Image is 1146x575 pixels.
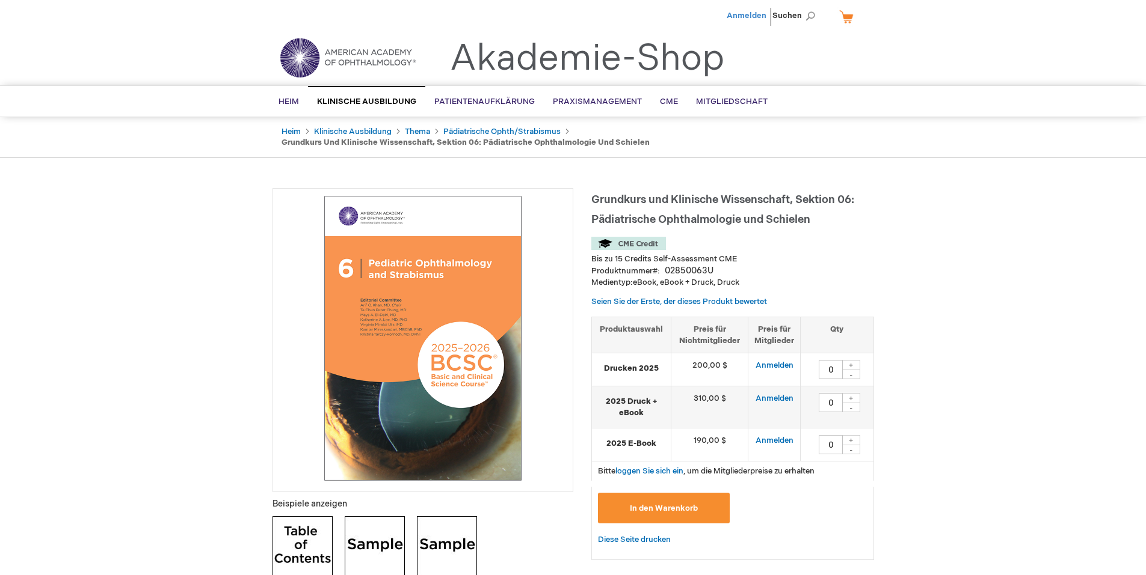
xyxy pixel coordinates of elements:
[801,317,873,353] th: Qty
[279,97,299,106] span: Heim
[598,532,671,547] a: Diese Seite drucken
[727,11,766,20] a: Anmelden
[671,353,748,386] td: 200,00 $
[282,127,301,136] a: Heim
[598,493,730,523] button: In den Warenkorb
[591,266,660,276] strong: Produktnummer
[591,278,633,287] strong: Medientyp:
[842,445,860,454] div: -
[434,97,535,106] span: Patientenaufklärung
[660,97,678,106] span: CME
[756,394,793,403] a: Anmelden
[592,317,671,353] th: Produktauswahl
[630,504,698,513] span: In den Warenkorb
[819,435,843,454] input: Qty
[317,97,416,106] span: Klinische Ausbildung
[314,127,392,136] a: Klinische Ausbildung
[772,11,802,20] font: Suchen
[591,254,874,265] li: Bis zu 15 Credits Self-Assessment CME
[842,393,860,403] div: +
[598,396,665,418] strong: 2025 Druck + eBook
[282,138,650,147] strong: Grundkurs und Klinische Wissenschaft, Sektion 06: Pädiatrische Ophthalmologie und Schielen
[598,438,665,449] strong: 2025 E-Book
[819,360,843,379] input: Qty
[591,237,666,250] img: CME Credit
[671,428,748,461] td: 190,00 $
[450,37,724,81] a: Akademie-Shop
[591,193,854,226] span: Grundkurs und Klinische Wissenschaft, Sektion 06: Pädiatrische Ophthalmologie und Schielen
[615,466,683,476] a: loggen Sie sich ein
[671,386,748,428] td: 310,00 $
[591,297,767,306] a: Seien Sie der Erste, der dieses Produkt bewertet
[748,317,801,353] th: Preis für Mitglieder
[553,97,642,106] span: Praxismanagement
[842,435,860,445] div: +
[819,393,843,412] input: Qty
[842,360,860,370] div: +
[279,195,567,482] img: Basic and Clinical Science Course, Section 06: Pediatric Ophthalmology and Strabismus
[842,370,860,379] div: -
[756,361,793,370] a: Anmelden
[273,498,573,510] p: Beispiele anzeigen
[598,363,665,374] strong: Drucken 2025
[671,317,748,353] th: Preis für Nichtmitglieder
[443,127,561,136] a: Pädiatrische Ophth/Strabismus
[842,403,860,412] div: -
[756,436,793,445] a: Anmelden
[598,466,815,476] span: Bitte , um die Mitgliederpreise zu erhalten
[665,265,713,277] div: 02850063U
[696,97,768,106] span: Mitgliedschaft
[405,127,430,136] a: Thema
[591,278,739,287] font: eBook, eBook + Druck, Druck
